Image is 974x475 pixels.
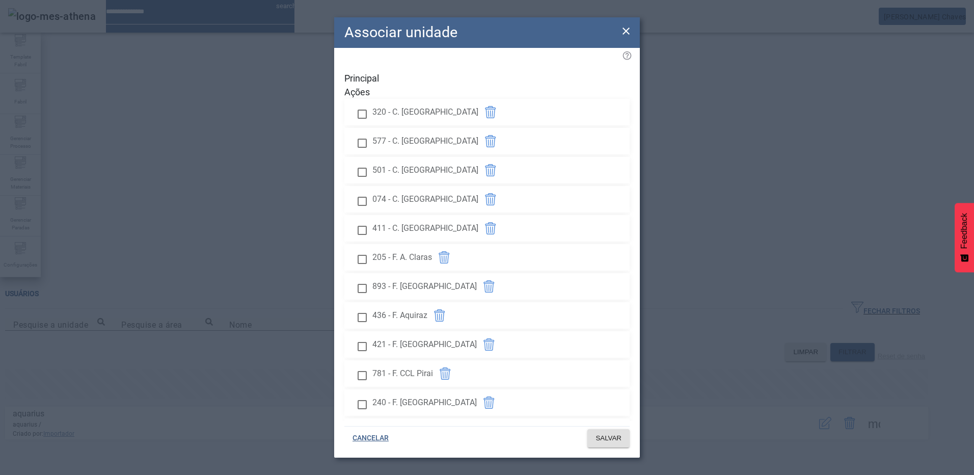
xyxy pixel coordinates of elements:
span: 501 - C. [GEOGRAPHIC_DATA] [372,164,478,176]
span: 074 - C. [GEOGRAPHIC_DATA] [372,193,478,205]
span: SALVAR [596,433,621,443]
span: CANCELAR [353,433,389,443]
h2: Associar unidade [344,21,457,43]
span: 421 - F. [GEOGRAPHIC_DATA] [372,338,477,351]
span: Principal [344,71,630,85]
span: 436 - F. Aquiraz [372,309,427,322]
span: 781 - F. CCL Pirai [372,367,433,380]
span: 577 - C. [GEOGRAPHIC_DATA] [372,135,478,147]
span: Ações [344,85,630,99]
span: 411 - C. [GEOGRAPHIC_DATA] [372,222,478,234]
span: 320 - C. [GEOGRAPHIC_DATA] [372,106,478,118]
button: Feedback - Mostrar pesquisa [955,203,974,272]
span: 205 - F. A. Claras [372,251,432,263]
button: CANCELAR [344,429,397,447]
span: 893 - F. [GEOGRAPHIC_DATA] [372,280,477,293]
span: Feedback [960,213,969,249]
span: 240 - F. [GEOGRAPHIC_DATA] [372,397,477,409]
button: SALVAR [587,429,630,447]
